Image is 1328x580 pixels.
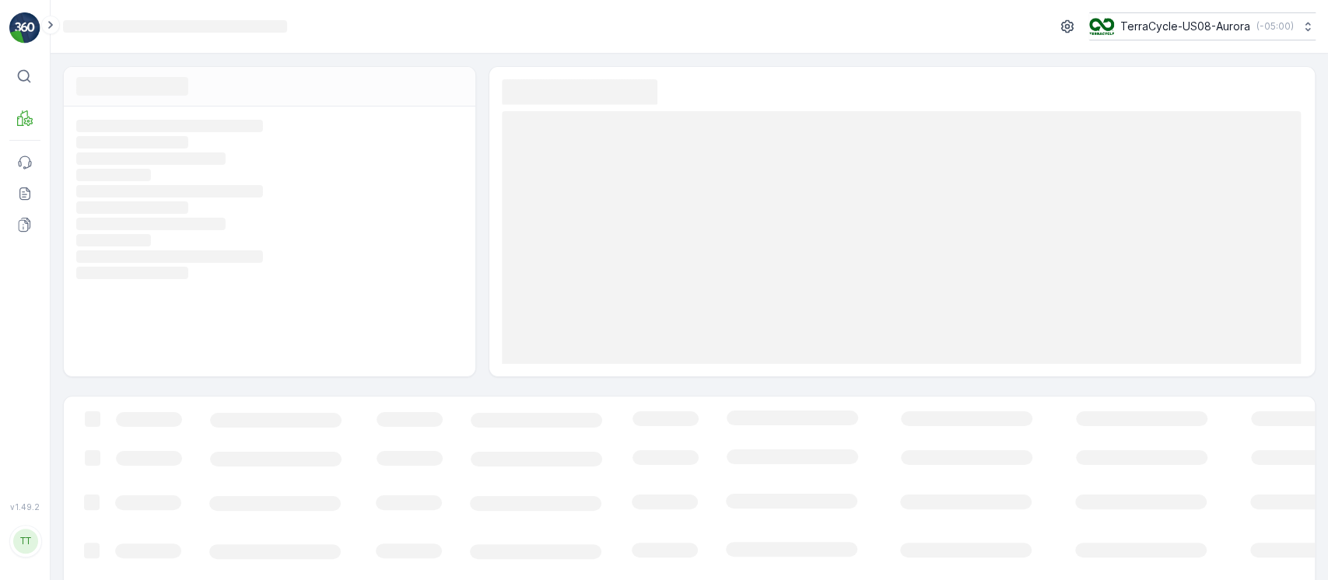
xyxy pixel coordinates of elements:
button: TerraCycle-US08-Aurora(-05:00) [1089,12,1316,40]
button: TT [9,515,40,568]
img: logo [9,12,40,44]
p: TerraCycle-US08-Aurora [1120,19,1250,34]
div: TT [13,529,38,554]
img: image_ci7OI47.png [1089,18,1114,35]
span: v 1.49.2 [9,502,40,512]
p: ( -05:00 ) [1256,20,1294,33]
